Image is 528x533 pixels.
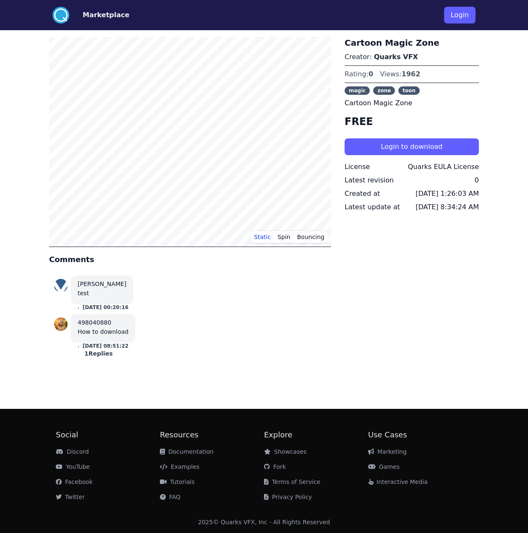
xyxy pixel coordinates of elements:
h4: Comments [49,254,331,265]
div: 2025 © Quarks VFX, Inc - All Rights Reserved [198,518,330,526]
a: Privacy Policy [264,494,312,500]
span: toon [398,86,420,95]
h2: Explore [264,429,368,441]
small: . [78,343,79,349]
a: Marketplace [69,10,129,20]
div: Quarks EULA License [408,162,479,172]
div: 0 [475,175,479,185]
span: 1962 [402,70,421,78]
div: test [78,289,126,297]
div: Latest revision [345,175,394,185]
small: . [78,305,79,310]
a: Interactive Media [368,478,428,485]
span: magic [345,86,370,95]
a: Quarks VFX [374,53,418,61]
button: [DATE] 00:20:16 [83,304,129,311]
button: Bouncing [294,231,328,243]
button: Login to download [345,138,479,155]
a: Tutorials [160,478,195,485]
a: FAQ [160,494,180,500]
div: [DATE] 1:26:03 AM [416,189,479,199]
button: Marketplace [83,10,129,20]
a: Login to download [345,143,479,151]
a: Marketing [368,448,407,455]
img: profile [54,279,68,292]
div: License [345,162,370,172]
div: Rating: [345,69,373,79]
div: Created at [345,189,380,199]
div: [DATE] 8:34:24 AM [416,202,479,212]
a: Terms of Service [264,478,320,485]
p: Cartoon Magic Zone [345,98,479,108]
a: 498040880 [78,319,111,326]
a: Games [368,463,400,470]
a: Twitter [56,494,85,500]
span: zone [373,86,395,95]
button: Static [251,231,274,243]
a: Showcases [264,448,306,455]
a: Login [444,3,476,27]
h2: Resources [160,429,264,441]
h2: Social [56,429,160,441]
h4: FREE [345,115,479,128]
a: Fork [264,463,286,470]
img: profile [54,317,68,331]
button: Login [444,7,476,23]
a: Documentation [160,448,214,455]
div: Latest update at [345,202,400,212]
a: Examples [160,463,199,470]
button: [DATE] 08:51:22 [83,343,129,349]
span: 0 [369,70,373,78]
a: YouTube [56,463,90,470]
div: 1 Replies [78,349,119,358]
div: Views: [380,69,420,79]
button: Spin [274,231,294,243]
a: Discord [56,448,89,455]
div: How to download [78,328,128,336]
a: Facebook [56,478,93,485]
a: [PERSON_NAME] [78,281,126,287]
h2: Use Cases [368,429,472,441]
h3: Cartoon Magic Zone [345,37,479,49]
p: Creator: [345,52,479,62]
